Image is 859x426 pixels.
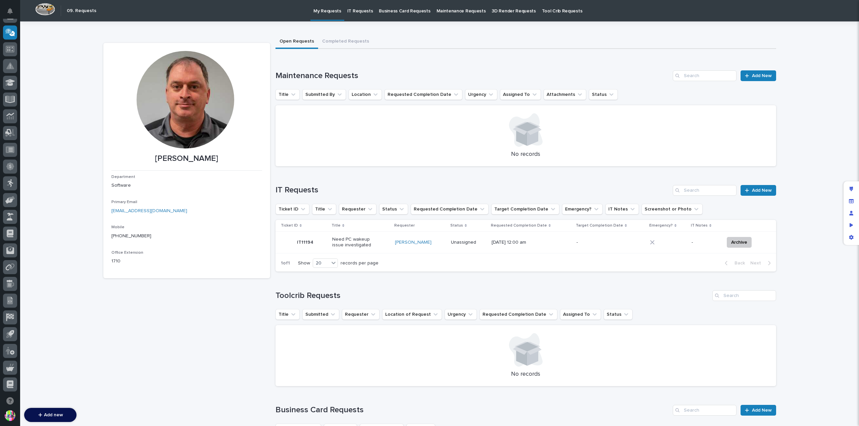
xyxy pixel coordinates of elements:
div: App settings [845,231,857,243]
img: 4614488137333_bcb353cd0bb836b1afe7_72.png [14,74,26,86]
p: Show [298,260,310,266]
p: Requested Completion Date [491,222,547,229]
button: Requested Completion Date [479,309,557,320]
input: Search [712,290,776,301]
p: No records [284,151,768,158]
button: Status [589,89,618,100]
p: IT Notes [691,222,708,229]
div: Manage users [845,207,857,219]
button: Title [312,204,336,215]
button: IT Notes [605,204,639,215]
h1: Business Card Requests [275,405,670,415]
button: Back [719,260,748,266]
div: Search [673,405,737,416]
a: [EMAIL_ADDRESS][DOMAIN_NAME] [111,208,187,213]
button: Screenshot or Photo [642,204,703,215]
span: [PERSON_NAME] [21,114,54,120]
button: Open support chat [3,394,17,408]
a: [PHONE_NUMBER] [111,234,151,238]
input: Search [673,70,737,81]
span: Onboarding Call [49,160,86,167]
img: Brittany Wendell [7,126,17,137]
h2: 09. Requests [67,8,96,14]
img: 1736555164131-43832dd5-751b-4058-ba23-39d91318e5a0 [7,74,19,86]
p: No records [284,371,768,378]
button: users-avatar [3,409,17,423]
span: Back [730,260,745,266]
button: Next [748,260,776,266]
button: Add new [24,408,77,422]
span: Department [111,175,135,179]
div: Start new chat [30,74,110,81]
button: Requested Completion Date [385,89,462,100]
div: Notifications [8,8,17,19]
p: Welcome 👋 [7,26,122,37]
p: Target Completion Date [576,222,623,229]
button: Title [275,89,300,100]
span: Add New [752,408,772,413]
div: Manage fields and data [845,195,857,207]
p: - [692,240,719,245]
div: 📖 [7,161,12,166]
button: See all [104,96,122,104]
p: Title [332,222,341,229]
button: Open Requests [275,35,318,49]
a: [PERSON_NAME] [395,240,432,245]
span: Archive [731,238,747,246]
input: Search [673,185,737,196]
button: Submitted By [302,89,346,100]
h1: Maintenance Requests [275,71,670,81]
span: [DATE] [59,132,73,138]
span: Pylon [67,177,81,182]
p: Emergency? [649,222,673,229]
span: Office Extension [111,251,143,255]
span: Mobile [111,225,124,229]
img: 1736555164131-43832dd5-751b-4058-ba23-39d91318e5a0 [13,133,19,138]
p: [PERSON_NAME] [111,154,262,164]
p: Status [450,222,463,229]
div: 🔗 [42,161,47,166]
span: • [56,132,58,138]
button: Attachments [544,89,586,100]
p: 1 of 1 [275,255,295,271]
button: Status [379,204,408,215]
button: Location of Request [382,309,442,320]
img: Stacker [7,6,20,20]
a: 🔗Onboarding Call [39,158,88,170]
button: Start new chat [114,76,122,84]
p: Requester [394,222,415,229]
button: Status [604,309,633,320]
span: Add New [752,188,772,193]
button: Ticket ID [275,204,309,215]
div: Preview as [845,219,857,231]
button: Urgency [445,309,477,320]
button: Assigned To [560,309,601,320]
a: 📖Help Docs [4,158,39,170]
p: Ticket ID [281,222,298,229]
button: Archive [727,237,752,248]
p: Software [111,182,262,189]
button: Title [275,309,300,320]
span: [DATE] [59,114,73,120]
span: [PERSON_NAME] [21,132,54,138]
button: Emergency? [562,204,603,215]
a: Add New [741,70,776,81]
h1: Toolcrib Requests [275,291,710,301]
button: Requester [339,204,376,215]
p: - [576,240,618,245]
a: Add New [741,185,776,196]
div: 20 [313,260,329,267]
div: We're available if you need us! [30,81,92,86]
tr: IT11194IT11194 Need PC wakeup issue investigated[PERSON_NAME] Unassigned[DATE] 12:00 am--Archive [275,231,776,253]
a: Add New [741,405,776,416]
p: records per page [341,260,378,266]
img: Workspace Logo [35,3,55,15]
button: Notifications [3,4,17,18]
p: [DATE] 12:00 am [492,240,534,245]
button: Requested Completion Date [411,204,489,215]
button: Requester [342,309,380,320]
h1: IT Requests [275,185,670,195]
button: Completed Requests [318,35,373,49]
